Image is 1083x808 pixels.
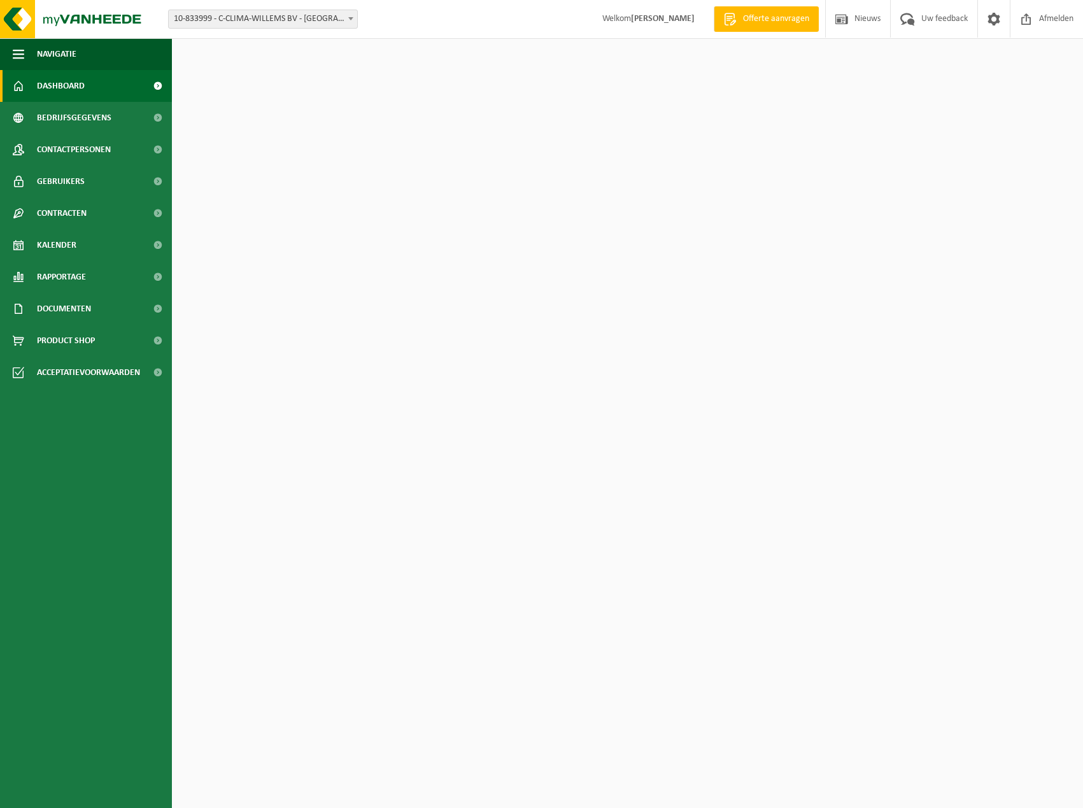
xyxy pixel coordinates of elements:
span: Dashboard [37,70,85,102]
a: Offerte aanvragen [714,6,819,32]
span: Acceptatievoorwaarden [37,357,140,388]
span: Gebruikers [37,166,85,197]
span: Rapportage [37,261,86,293]
span: Bedrijfsgegevens [37,102,111,134]
span: Offerte aanvragen [740,13,812,25]
span: Navigatie [37,38,76,70]
span: 10-833999 - C-CLIMA-WILLEMS BV - EVERGEM [168,10,358,29]
span: 10-833999 - C-CLIMA-WILLEMS BV - EVERGEM [169,10,357,28]
span: Contactpersonen [37,134,111,166]
span: Kalender [37,229,76,261]
strong: [PERSON_NAME] [631,14,695,24]
span: Product Shop [37,325,95,357]
span: Documenten [37,293,91,325]
span: Contracten [37,197,87,229]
